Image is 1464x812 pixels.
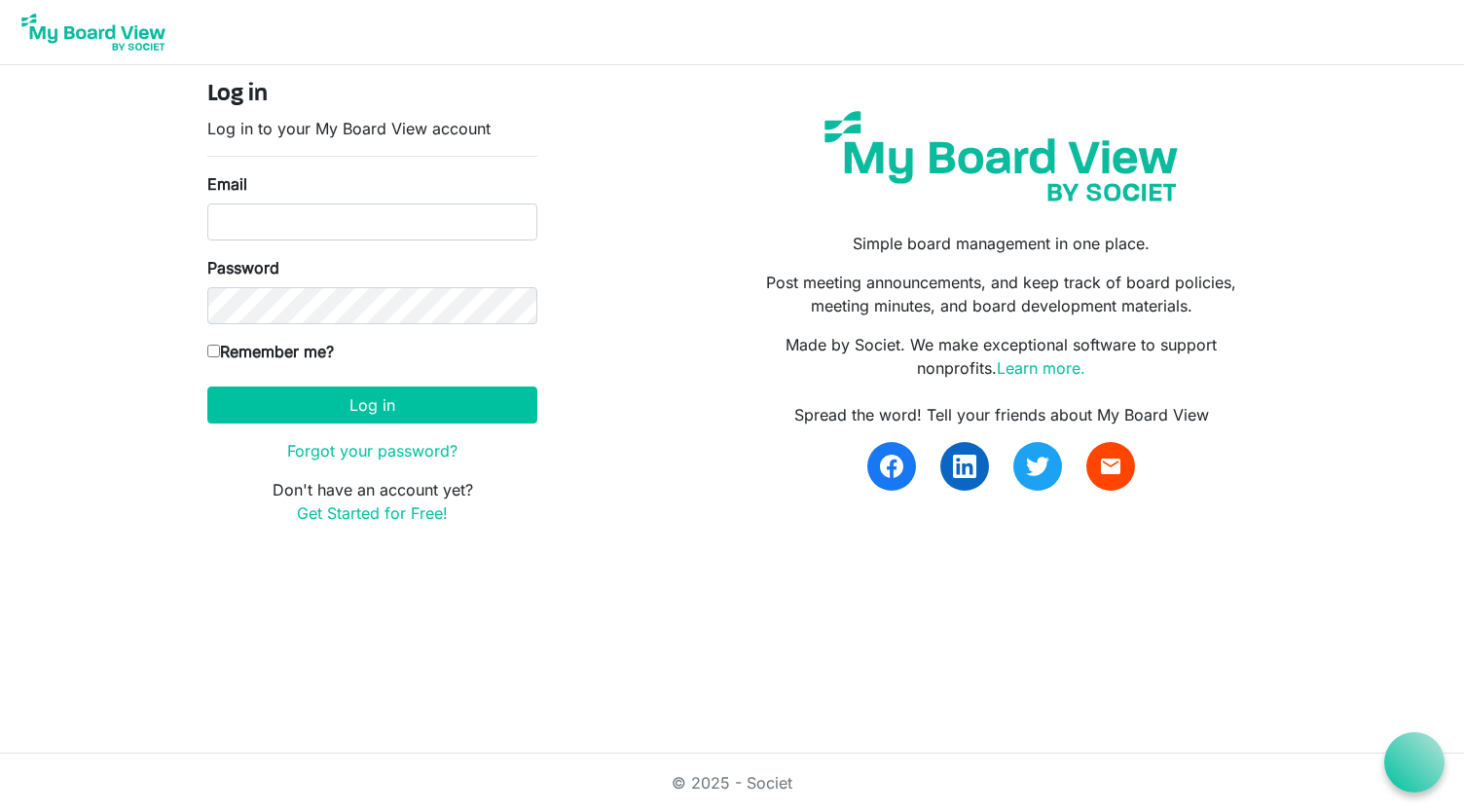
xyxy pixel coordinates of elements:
[207,387,537,424] button: Log in
[297,503,448,523] a: Get Started for Free!
[747,333,1257,380] p: Made by Societ. We make exceptional software to support nonprofits.
[747,271,1257,317] p: Post meeting announcements, and keep track of board policies, meeting minutes, and board developm...
[207,256,279,279] label: Password
[287,441,457,461] a: Forgot your password?
[16,8,171,56] img: My Board View Logo
[747,403,1257,426] div: Spread the word! Tell your friends about My Board View
[207,340,334,363] label: Remember me?
[207,172,247,196] label: Email
[1086,442,1135,491] a: email
[997,358,1085,378] a: Learn more.
[207,478,537,525] p: Don't have an account yet?
[747,232,1257,255] p: Simple board management in one place.
[207,81,537,109] h4: Log in
[207,345,220,357] input: Remember me?
[207,117,537,140] p: Log in to your My Board View account
[880,455,903,478] img: facebook.svg
[810,96,1192,216] img: my-board-view-societ.svg
[1099,455,1122,478] span: email
[1026,455,1049,478] img: twitter.svg
[953,455,976,478] img: linkedin.svg
[672,773,792,793] a: © 2025 - Societ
